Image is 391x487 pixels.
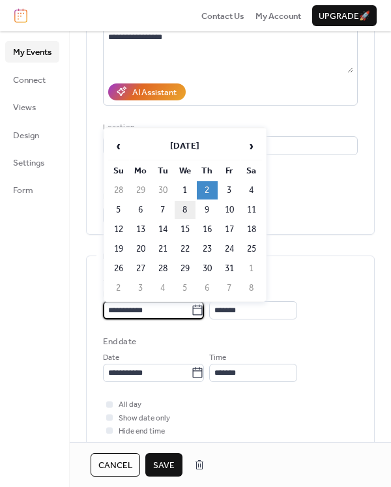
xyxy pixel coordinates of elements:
img: logo [14,8,27,23]
span: All day [119,398,141,411]
th: Mo [130,162,151,180]
td: 3 [130,279,151,297]
span: ‹ [109,133,128,159]
button: Cancel [91,453,140,477]
td: 24 [219,240,240,258]
td: 16 [197,220,218,239]
a: Views [5,96,59,117]
a: My Events [5,41,59,62]
button: AI Assistant [108,83,186,100]
td: 3 [219,181,240,199]
td: 28 [152,259,173,278]
td: 7 [219,279,240,297]
th: Tu [152,162,173,180]
span: Cancel [98,459,132,472]
td: 5 [108,201,129,219]
td: 14 [152,220,173,239]
a: Form [5,179,59,200]
span: Save [153,459,175,472]
span: Show date only [119,412,170,425]
th: Fr [219,162,240,180]
td: 23 [197,240,218,258]
span: Upgrade 🚀 [319,10,370,23]
span: Form [13,184,33,197]
a: Settings [5,152,59,173]
span: Hide end time [119,425,165,438]
td: 29 [130,181,151,199]
td: 30 [197,259,218,278]
th: Sa [241,162,262,180]
td: 8 [175,201,195,219]
td: 5 [175,279,195,297]
td: 17 [219,220,240,239]
td: 27 [130,259,151,278]
td: 21 [152,240,173,258]
td: 2 [197,181,218,199]
td: 28 [108,181,129,199]
td: 7 [152,201,173,219]
td: 4 [241,181,262,199]
td: 11 [241,201,262,219]
span: Time [209,351,226,364]
div: AI Assistant [132,86,177,99]
a: Design [5,125,59,145]
td: 26 [108,259,129,278]
th: We [175,162,195,180]
span: My Account [255,10,301,23]
button: Upgrade🚀 [312,5,377,26]
div: End date [103,335,136,348]
span: Settings [13,156,44,170]
td: 2 [108,279,129,297]
td: 1 [175,181,195,199]
button: Save [145,453,182,477]
th: Th [197,162,218,180]
td: 10 [219,201,240,219]
td: 1 [241,259,262,278]
td: 13 [130,220,151,239]
td: 25 [241,240,262,258]
td: 22 [175,240,195,258]
a: Connect [5,69,59,90]
span: My Events [13,46,51,59]
td: 4 [152,279,173,297]
td: 8 [241,279,262,297]
td: 20 [130,240,151,258]
th: Su [108,162,129,180]
td: 18 [241,220,262,239]
span: Contact Us [201,10,244,23]
span: Views [13,101,36,114]
td: 29 [175,259,195,278]
td: 6 [130,201,151,219]
th: [DATE] [130,132,240,160]
a: Contact Us [201,9,244,22]
td: 6 [197,279,218,297]
td: 30 [152,181,173,199]
td: 9 [197,201,218,219]
td: 12 [108,220,129,239]
td: 15 [175,220,195,239]
td: 31 [219,259,240,278]
td: 19 [108,240,129,258]
a: My Account [255,9,301,22]
span: Date [103,351,119,364]
span: Design [13,129,39,142]
span: › [242,133,261,159]
span: Connect [13,74,46,87]
div: Location [103,121,355,134]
